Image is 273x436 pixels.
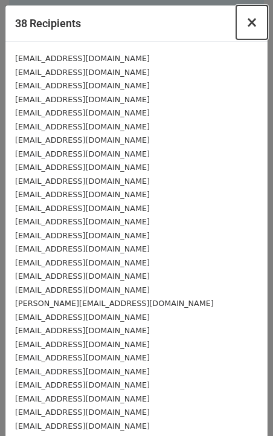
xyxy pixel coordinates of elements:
[15,190,150,199] small: [EMAIL_ADDRESS][DOMAIN_NAME]
[15,149,150,158] small: [EMAIL_ADDRESS][DOMAIN_NAME]
[15,421,150,431] small: [EMAIL_ADDRESS][DOMAIN_NAME]
[15,231,150,240] small: [EMAIL_ADDRESS][DOMAIN_NAME]
[15,54,150,63] small: [EMAIL_ADDRESS][DOMAIN_NAME]
[15,204,150,213] small: [EMAIL_ADDRESS][DOMAIN_NAME]
[15,68,150,77] small: [EMAIL_ADDRESS][DOMAIN_NAME]
[15,135,150,145] small: [EMAIL_ADDRESS][DOMAIN_NAME]
[15,244,150,253] small: [EMAIL_ADDRESS][DOMAIN_NAME]
[15,122,150,131] small: [EMAIL_ADDRESS][DOMAIN_NAME]
[15,313,150,322] small: [EMAIL_ADDRESS][DOMAIN_NAME]
[15,285,150,294] small: [EMAIL_ADDRESS][DOMAIN_NAME]
[15,258,150,267] small: [EMAIL_ADDRESS][DOMAIN_NAME]
[15,340,150,349] small: [EMAIL_ADDRESS][DOMAIN_NAME]
[15,108,150,117] small: [EMAIL_ADDRESS][DOMAIN_NAME]
[15,95,150,104] small: [EMAIL_ADDRESS][DOMAIN_NAME]
[15,217,150,226] small: [EMAIL_ADDRESS][DOMAIN_NAME]
[15,15,81,31] h5: 38 Recipients
[15,272,150,281] small: [EMAIL_ADDRESS][DOMAIN_NAME]
[15,326,150,335] small: [EMAIL_ADDRESS][DOMAIN_NAME]
[15,177,150,186] small: [EMAIL_ADDRESS][DOMAIN_NAME]
[15,367,150,376] small: [EMAIL_ADDRESS][DOMAIN_NAME]
[15,353,150,362] small: [EMAIL_ADDRESS][DOMAIN_NAME]
[213,378,273,436] iframe: Chat Widget
[246,14,258,31] span: ×
[15,81,150,90] small: [EMAIL_ADDRESS][DOMAIN_NAME]
[15,394,150,403] small: [EMAIL_ADDRESS][DOMAIN_NAME]
[15,408,150,417] small: [EMAIL_ADDRESS][DOMAIN_NAME]
[236,5,268,39] button: Close
[15,380,150,389] small: [EMAIL_ADDRESS][DOMAIN_NAME]
[15,163,150,172] small: [EMAIL_ADDRESS][DOMAIN_NAME]
[15,299,214,308] small: [PERSON_NAME][EMAIL_ADDRESS][DOMAIN_NAME]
